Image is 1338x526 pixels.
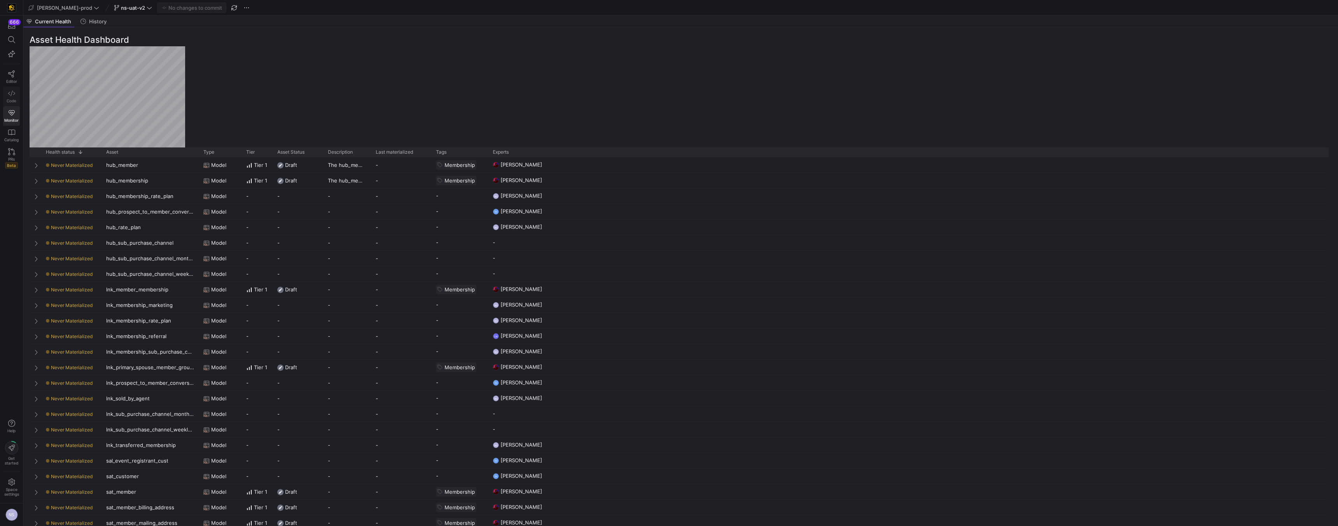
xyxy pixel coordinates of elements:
[371,359,431,375] div: -
[277,438,280,453] span: -
[51,411,93,417] span: Never Materialized
[112,3,154,13] button: ns-uat-v2
[323,375,371,390] div: -
[51,396,93,402] span: Never Materialized
[5,162,18,168] span: Beta
[436,266,438,281] span: -
[51,256,93,261] span: Never Materialized
[493,395,499,402] div: NS
[211,391,226,406] span: Model
[246,298,249,313] span: -
[246,469,249,484] span: -
[211,298,226,313] span: Model
[246,189,249,204] span: -
[277,149,305,155] span: Asset Status
[371,219,431,235] div: -
[436,391,438,406] span: -
[501,468,542,484] span: [PERSON_NAME]
[6,79,17,84] span: Editor
[246,220,249,235] span: -
[501,188,542,203] span: [PERSON_NAME]
[501,219,542,235] span: [PERSON_NAME]
[323,406,371,421] div: -
[211,329,226,344] span: Model
[277,344,280,359] span: -
[501,375,542,390] span: [PERSON_NAME]
[371,173,431,188] div: -
[323,453,371,468] div: -
[371,484,431,499] div: -
[323,219,371,235] div: -
[7,98,16,103] span: Code
[277,489,284,495] img: Draft
[246,344,249,359] span: -
[371,375,431,390] div: -
[323,251,371,266] div: -
[371,468,431,484] div: -
[246,391,249,406] span: -
[493,473,499,479] div: TH
[493,442,499,448] div: NS
[371,313,431,328] div: -
[493,286,499,293] img: https://storage.googleapis.com/y42-prod-data-exchange/images/ICWEDZt8PPNNsC1M8rtt1ADXuM1CLD3OveQ6...
[30,33,1329,46] h3: Asset Health Dashboard
[323,235,371,250] div: -
[501,313,542,328] span: [PERSON_NAME]
[277,235,280,251] span: -
[254,282,267,297] span: Tier 1
[501,359,542,375] span: [PERSON_NAME]
[493,489,499,495] img: https://storage.googleapis.com/y42-prod-data-exchange/images/ICWEDZt8PPNNsC1M8rtt1ADXuM1CLD3OveQ6...
[106,149,118,155] span: Asset
[37,5,92,11] span: [PERSON_NAME]-prod
[51,365,93,370] span: Never Materialized
[501,437,542,452] span: [PERSON_NAME]
[436,204,438,219] span: -
[493,209,499,215] div: TH
[436,422,438,437] span: -
[323,344,371,359] div: -
[436,344,438,359] span: -
[436,188,438,203] span: -
[493,364,499,370] img: https://storage.googleapis.com/y42-prod-data-exchange/images/ICWEDZt8PPNNsC1M8rtt1ADXuM1CLD3OveQ6...
[102,282,199,297] div: lnk_member_membership
[445,162,475,168] span: Membership
[493,302,499,308] div: NS
[371,251,431,266] div: -
[3,438,20,468] button: Getstarted
[3,19,20,33] button: 666
[211,251,226,266] span: Model
[254,158,267,173] span: Tier 1
[277,391,280,406] span: -
[277,162,284,168] img: Draft
[371,235,431,250] div: -
[3,145,20,172] a: PRsBeta
[102,313,199,328] div: lnk_membership_rate_plan
[3,126,20,145] a: Catalog
[51,271,93,277] span: Never Materialized
[26,3,101,13] button: [PERSON_NAME]-prod
[277,287,284,293] img: Draft
[51,193,93,199] span: Never Materialized
[371,204,431,219] div: -
[371,422,431,437] div: -
[323,204,371,219] div: -
[323,468,371,484] div: -
[277,422,280,437] span: -
[211,173,226,188] span: Model
[323,266,371,281] div: -
[246,267,249,282] span: -
[51,489,93,495] span: Never Materialized
[102,219,199,235] div: hub_rate_plan
[493,422,495,437] span: -
[436,406,438,421] span: -
[102,157,199,172] div: hub_member
[211,422,226,437] span: Model
[371,266,431,281] div: -
[3,1,20,14] a: https://storage.googleapis.com/y42-prod-data-exchange/images/uAsz27BndGEK0hZWDFeOjoxA7jCwgK9jE472...
[501,282,542,297] span: [PERSON_NAME]
[211,235,226,251] span: Model
[3,475,20,500] a: Spacesettings
[285,158,297,173] span: Draft
[254,173,267,188] span: Tier 1
[323,422,371,437] div: -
